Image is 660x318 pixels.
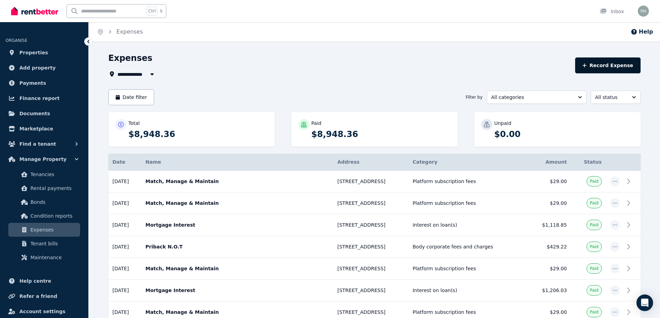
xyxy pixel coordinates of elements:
[8,209,80,223] a: Condition reports
[108,192,141,214] td: [DATE]
[311,129,451,140] p: $8,948.36
[408,192,527,214] td: Platform subscription fees
[116,28,143,35] a: Expenses
[6,137,83,151] button: Find a tenant
[408,280,527,301] td: Interest on loan(s)
[636,294,653,311] div: Open Intercom Messenger
[11,6,58,16] img: RentBetter
[6,122,83,136] a: Marketplace
[30,239,77,248] span: Tenant bills
[108,258,141,280] td: [DATE]
[590,222,598,228] span: Paid
[146,287,329,294] p: Mortgage Interest
[141,154,333,171] th: Name
[108,171,141,192] td: [DATE]
[30,184,77,192] span: Rental payments
[146,221,329,228] p: Mortgage Interest
[146,265,329,272] p: Match, Manage & Maintain
[19,79,46,87] span: Payments
[408,171,527,192] td: Platform subscription fees
[19,277,51,285] span: Help centre
[146,243,329,250] p: Priback N.O.T
[487,91,587,104] button: All categories
[591,91,641,104] button: All status
[8,167,80,181] a: Tenancies
[590,266,598,271] span: Paid
[8,251,80,264] a: Maintenance
[19,64,56,72] span: Add property
[6,91,83,105] a: Finance report
[333,214,408,236] td: [STREET_ADDRESS]
[19,94,60,102] span: Finance report
[311,120,322,127] p: Paid
[590,179,598,184] span: Paid
[6,61,83,75] a: Add property
[527,258,571,280] td: $29.00
[19,155,67,163] span: Manage Property
[30,198,77,206] span: Bonds
[19,125,53,133] span: Marketplace
[108,53,152,64] h1: Expenses
[408,154,527,171] th: Category
[19,140,56,148] span: Find a tenant
[527,171,571,192] td: $29.00
[527,154,571,171] th: Amount
[333,280,408,301] td: [STREET_ADDRESS]
[6,152,83,166] button: Manage Property
[333,154,408,171] th: Address
[491,94,572,101] span: All categories
[6,46,83,60] a: Properties
[129,120,140,127] p: Total
[129,129,268,140] p: $8,948.36
[527,192,571,214] td: $29.00
[527,280,571,301] td: $1,206.03
[19,292,57,300] span: Refer a friend
[638,6,649,17] img: Ross Nelson
[527,236,571,258] td: $429.22
[8,181,80,195] a: Rental payments
[590,244,598,249] span: Paid
[30,226,77,234] span: Expenses
[147,7,157,16] span: Ctrl
[408,236,527,258] td: Body corporate fees and charges
[146,200,329,207] p: Match, Manage & Maintain
[108,214,141,236] td: [DATE]
[8,195,80,209] a: Bonds
[408,214,527,236] td: Interest on loan(s)
[6,274,83,288] a: Help centre
[590,309,598,315] span: Paid
[30,253,77,262] span: Maintenance
[6,289,83,303] a: Refer a friend
[333,258,408,280] td: [STREET_ADDRESS]
[146,178,329,185] p: Match, Manage & Maintain
[19,307,65,316] span: Account settings
[408,258,527,280] td: Platform subscription fees
[333,236,408,258] td: [STREET_ADDRESS]
[333,171,408,192] td: [STREET_ADDRESS]
[6,38,27,43] span: ORGANISE
[108,89,155,105] button: Date filter
[590,288,598,293] span: Paid
[575,57,640,73] button: Record Expense
[89,22,151,42] nav: Breadcrumb
[595,94,626,101] span: All status
[30,212,77,220] span: Condition reports
[571,154,606,171] th: Status
[6,107,83,120] a: Documents
[333,192,408,214] td: [STREET_ADDRESS]
[494,120,511,127] p: Unpaid
[30,170,77,179] span: Tenancies
[8,223,80,237] a: Expenses
[8,237,80,251] a: Tenant bills
[466,94,482,100] span: Filter by
[494,129,634,140] p: $0.00
[108,280,141,301] td: [DATE]
[527,214,571,236] td: $1,118.85
[160,8,162,14] span: k
[108,236,141,258] td: [DATE]
[146,309,329,316] p: Match, Manage & Maintain
[19,48,48,57] span: Properties
[631,28,653,36] button: Help
[108,154,141,171] th: Date
[600,8,624,15] div: Inbox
